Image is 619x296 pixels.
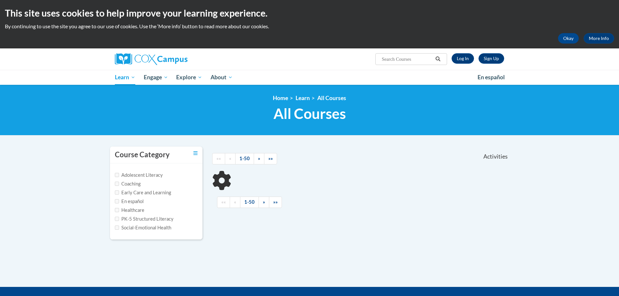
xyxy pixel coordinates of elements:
[483,153,508,160] span: Activities
[259,197,269,208] a: Next
[111,70,140,85] a: Learn
[433,55,443,63] button: Search
[452,53,474,64] a: Log In
[140,70,172,85] a: Engage
[193,150,198,157] a: Toggle collapse
[264,153,277,164] a: End
[115,189,171,196] label: Early Care and Learning
[273,199,278,205] span: »»
[268,156,273,161] span: »»
[478,74,505,81] span: En español
[172,70,206,85] a: Explore
[240,197,259,208] a: 1-50
[235,153,254,164] a: 1-50
[115,53,238,65] a: Cox Campus
[115,224,171,231] label: Social-Emotional Health
[217,197,230,208] a: Begining
[115,180,140,187] label: Coaching
[269,197,282,208] a: End
[229,156,231,161] span: «
[479,53,504,64] a: Register
[473,71,509,84] a: En español
[115,199,119,203] input: Checkbox for Options
[296,95,310,101] a: Learn
[115,150,170,160] h3: Course Category
[212,153,225,164] a: Begining
[115,198,144,205] label: En español
[115,73,135,81] span: Learn
[115,207,144,214] label: Healthcare
[115,182,119,186] input: Checkbox for Options
[381,55,433,63] input: Search Courses
[5,6,614,19] h2: This site uses cookies to help improve your learning experience.
[221,199,226,205] span: ««
[115,53,188,65] img: Cox Campus
[258,156,260,161] span: »
[273,95,288,101] a: Home
[115,173,119,177] input: Checkbox for Options
[115,217,119,221] input: Checkbox for Options
[115,215,174,223] label: PK-5 Structured Literacy
[5,23,614,30] p: By continuing to use the site you agree to our use of cookies. Use the ‘More info’ button to read...
[273,105,346,122] span: All Courses
[115,225,119,230] input: Checkbox for Options
[558,33,579,44] button: Okay
[254,153,264,164] a: Next
[105,70,514,85] div: Main menu
[115,208,119,212] input: Checkbox for Options
[206,70,237,85] a: About
[230,197,240,208] a: Previous
[234,199,236,205] span: «
[115,190,119,195] input: Checkbox for Options
[317,95,346,101] a: All Courses
[216,156,221,161] span: ««
[584,33,614,44] a: More Info
[225,153,236,164] a: Previous
[144,73,168,81] span: Engage
[211,73,233,81] span: About
[263,199,265,205] span: »
[115,172,163,179] label: Adolescent Literacy
[176,73,202,81] span: Explore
